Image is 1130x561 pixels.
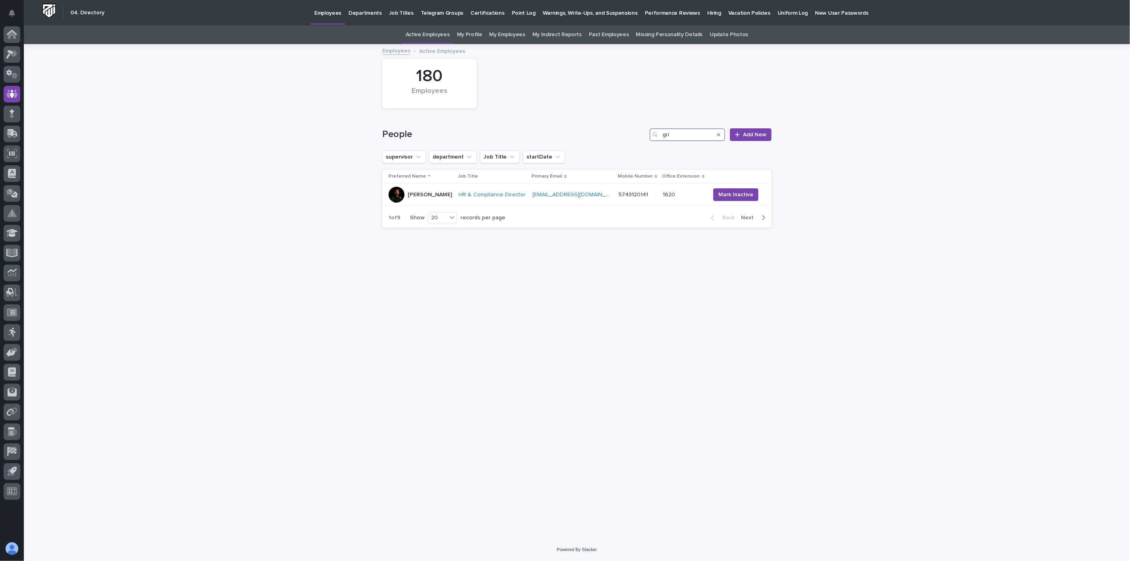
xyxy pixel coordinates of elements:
a: Active Employees [406,25,450,44]
a: My Employees [490,25,525,44]
a: Powered By Stacker [557,547,597,552]
button: users-avatar [4,540,20,557]
p: Job Title [458,172,478,181]
button: supervisor [382,151,426,163]
p: records per page [461,215,505,221]
button: Notifications [4,5,20,21]
a: Add New [730,128,772,141]
a: Update Photos [710,25,748,44]
span: Mark Inactive [718,191,753,199]
div: 20 [428,214,447,222]
input: Search [650,128,725,141]
tr: [PERSON_NAME]HR & Compliance Director [EMAIL_ADDRESS][DOMAIN_NAME] 574312014116201620 Mark Inactive [382,184,772,206]
p: Active Employees [419,46,465,55]
a: Missing Personality Details [636,25,703,44]
p: Preferred Name [389,172,426,181]
img: Workspace Logo [42,4,56,18]
p: Show [410,215,424,221]
a: My Profile [457,25,482,44]
p: [PERSON_NAME] [408,192,452,198]
p: Office Extension [662,172,700,181]
span: Next [741,215,758,221]
h1: People [382,129,646,140]
div: Employees [396,87,463,104]
button: department [429,151,477,163]
span: Back [718,215,735,221]
a: Employees [382,46,410,55]
button: Mark Inactive [713,188,758,201]
button: startDate [523,151,565,163]
p: Mobile Number [618,172,653,181]
a: HR & Compliance Director [459,192,526,198]
p: 1 of 9 [382,208,407,228]
span: Add New [743,132,766,137]
button: Back [704,214,738,221]
a: [EMAIL_ADDRESS][DOMAIN_NAME] [532,192,622,197]
a: My Indirect Reports [532,25,582,44]
button: Job Title [480,151,520,163]
div: Notifications [10,10,20,22]
button: Next [738,214,772,221]
a: 5743120141 [619,192,648,197]
p: Primary Email [532,172,562,181]
div: 180 [396,66,463,86]
a: Past Employees [589,25,629,44]
h2: 04. Directory [70,10,104,16]
p: 1620 [663,190,677,198]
